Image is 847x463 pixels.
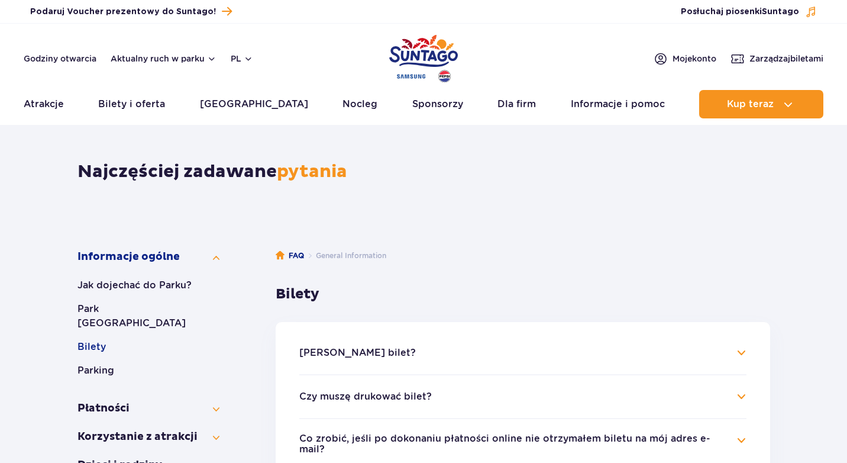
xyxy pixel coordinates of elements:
button: Płatności [77,401,219,416]
button: Co zrobić, jeśli po dokonaniu płatności online nie otrzymałem biletu na mój adres e-mail? [299,433,729,455]
a: Informacje i pomoc [571,90,665,118]
button: [PERSON_NAME] bilet? [299,348,416,358]
a: FAQ [276,250,304,262]
button: Kup teraz [699,90,823,118]
button: Informacje ogólne [77,250,219,264]
button: pl [231,53,253,65]
button: Bilety [77,340,219,354]
button: Korzystanie z atrakcji [77,430,219,444]
a: [GEOGRAPHIC_DATA] [200,90,308,118]
button: Parking [77,364,219,378]
a: Sponsorzy [412,90,463,118]
a: Podaruj Voucher prezentowy do Suntago! [30,4,232,20]
button: Posłuchaj piosenkiSuntago [681,6,817,18]
a: Atrakcje [24,90,64,118]
button: Czy muszę drukować bilet? [299,391,432,402]
span: Zarządzaj biletami [749,53,823,65]
a: Mojekonto [654,52,716,66]
a: Park of Poland [389,30,458,84]
a: Nocleg [342,90,377,118]
span: Posłuchaj piosenki [681,6,799,18]
span: Podaruj Voucher prezentowy do Suntago! [30,6,216,18]
button: Park [GEOGRAPHIC_DATA] [77,302,219,330]
span: Suntago [762,8,799,16]
a: Zarządzajbiletami [730,52,823,66]
h3: Bilety [276,285,770,303]
li: General Information [304,250,386,262]
span: Moje konto [673,53,716,65]
h1: Najczęściej zadawane [77,161,770,182]
button: Aktualny ruch w parku [111,54,216,63]
span: pytania [277,160,347,182]
a: Dla firm [497,90,536,118]
a: Bilety i oferta [98,90,165,118]
a: Godziny otwarcia [24,53,96,65]
span: Kup teraz [727,99,774,110]
button: Jak dojechać do Parku? [77,278,219,292]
